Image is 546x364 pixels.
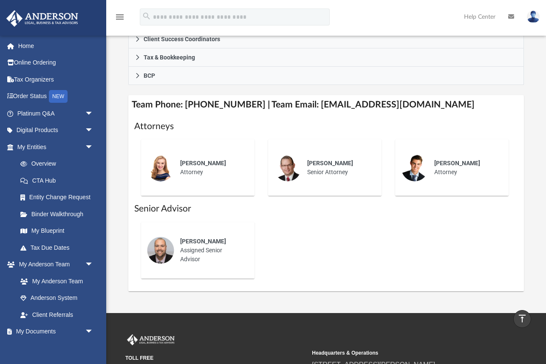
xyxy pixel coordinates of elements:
span: [PERSON_NAME] [434,160,480,166]
img: User Pic [527,11,540,23]
h1: Attorneys [134,120,518,133]
a: Overview [12,155,106,172]
a: BCP [128,67,524,85]
h4: Team Phone: [PHONE_NUMBER] | Team Email: [EMAIL_ADDRESS][DOMAIN_NAME] [128,95,524,114]
i: menu [115,12,125,22]
h1: Senior Advisor [134,203,518,215]
span: arrow_drop_down [85,323,102,341]
a: Tax Due Dates [12,239,106,256]
a: Entity Change Request [12,189,106,206]
a: Binder Walkthrough [12,206,106,223]
small: Headquarters & Operations [312,349,492,357]
a: menu [115,16,125,22]
span: Client Success Coordinators [144,36,220,42]
span: Tax & Bookkeeping [144,54,195,60]
img: Anderson Advisors Platinum Portal [125,334,176,345]
span: arrow_drop_down [85,138,102,156]
a: My Documentsarrow_drop_down [6,323,102,340]
a: Digital Productsarrow_drop_down [6,122,106,139]
span: BCP [144,73,155,79]
span: [PERSON_NAME] [307,160,353,166]
span: [PERSON_NAME] [180,238,226,245]
a: My Anderson Teamarrow_drop_down [6,256,102,273]
i: search [142,11,151,21]
div: NEW [49,90,68,103]
span: arrow_drop_down [85,122,102,139]
a: Anderson System [12,290,102,307]
img: thumbnail [147,154,174,181]
a: Home [6,37,106,54]
a: Platinum Q&Aarrow_drop_down [6,105,106,122]
div: Attorney [428,153,503,183]
a: My Blueprint [12,223,102,240]
a: Tax & Bookkeeping [128,48,524,67]
div: Attorney [174,153,249,183]
img: thumbnail [274,154,301,181]
div: Assigned Senior Advisor [174,231,249,270]
i: vertical_align_top [517,313,527,324]
span: arrow_drop_down [85,105,102,122]
a: Client Referrals [12,306,102,323]
img: thumbnail [147,237,174,264]
div: Senior Attorney [301,153,376,183]
img: Anderson Advisors Platinum Portal [4,10,81,27]
a: My Entitiesarrow_drop_down [6,138,106,155]
img: thumbnail [401,154,428,181]
a: Tax Organizers [6,71,106,88]
a: My Anderson Team [12,273,98,290]
a: CTA Hub [12,172,106,189]
small: TOLL FREE [125,354,306,362]
a: Order StatusNEW [6,88,106,105]
a: vertical_align_top [513,310,531,328]
span: [PERSON_NAME] [180,160,226,166]
a: Client Success Coordinators [128,30,524,48]
span: arrow_drop_down [85,256,102,274]
a: Online Ordering [6,54,106,71]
